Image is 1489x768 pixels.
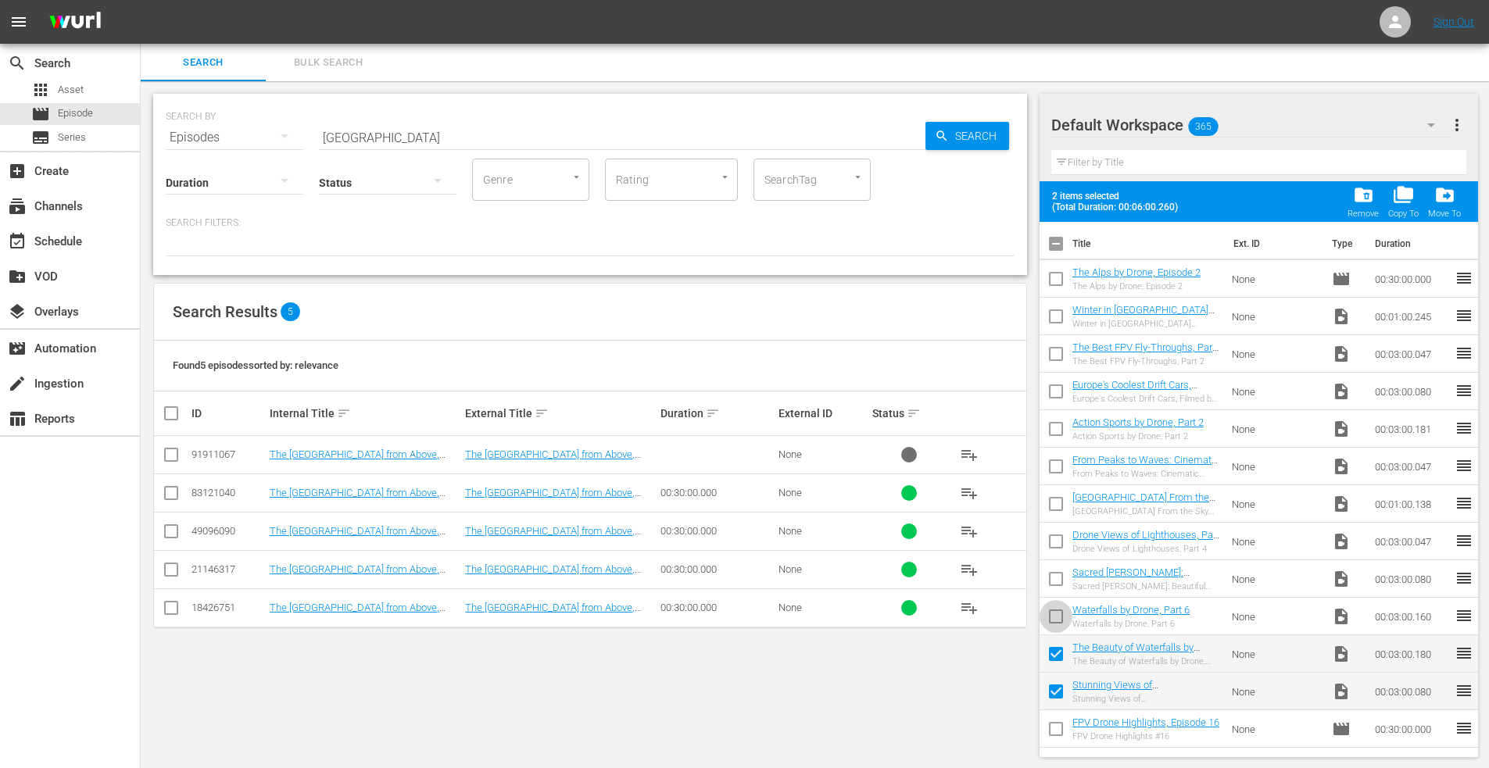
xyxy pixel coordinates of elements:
[950,589,988,627] button: playlist_add
[1369,485,1455,523] td: 00:01:00.138
[1072,379,1211,402] a: Europe's Coolest Drift Cars, Filmed by Action Drones, Part 1
[1072,469,1220,479] div: From Peaks to Waves: Cinematic Views of [GEOGRAPHIC_DATA], [GEOGRAPHIC_DATA]'s Dramatic Extremes,...
[1369,335,1455,373] td: 00:03:00.047
[270,404,460,423] div: Internal Title
[1072,394,1220,404] div: Europe's Coolest Drift Cars, Filmed by Action Drones, Part 1
[166,116,303,159] div: Episodes
[1455,681,1473,700] span: reorder
[660,525,773,537] div: 00:30:00.000
[191,407,265,420] div: ID
[1448,106,1466,144] button: more_vert
[1448,116,1466,134] span: more_vert
[58,105,93,121] span: Episode
[1423,180,1466,223] button: Move To
[8,409,27,428] span: Reports
[38,4,113,41] img: ans4CAIJ8jUAAAAAAAAAAAAAAAAAAAAAAAAgQb4GAAAAAAAAAAAAAAAAAAAAAAAAJMjXAAAAAAAAAAAAAAAAAAAAAAAAgAT5G...
[465,563,641,587] a: The [GEOGRAPHIC_DATA] from Above, Episode 2
[270,563,446,587] a: The [GEOGRAPHIC_DATA] from Above, Episode 2
[1226,298,1326,335] td: None
[1369,673,1455,710] td: 00:03:00.080
[31,80,50,99] span: Asset
[1072,694,1220,704] div: Stunning Views of [GEOGRAPHIC_DATA] ([GEOGRAPHIC_DATA], [GEOGRAPHIC_DATA], [GEOGRAPHIC_DATA], [GE...
[1434,184,1455,205] span: drive_file_move
[1224,222,1323,266] th: Ext. ID
[8,339,27,358] span: Automation
[1332,532,1351,551] span: Video
[1388,209,1419,219] div: Copy To
[1455,419,1473,438] span: reorder
[1226,598,1326,635] td: None
[1455,719,1473,738] span: reorder
[950,436,988,473] button: playlist_add
[1226,410,1326,448] td: None
[8,374,27,393] span: Ingestion
[150,54,256,72] span: Search
[907,406,921,420] span: sort
[1072,731,1219,741] div: FPV Drone Highlights #16
[1423,180,1466,223] span: Move Item To Workspace
[1072,222,1224,266] th: Title
[1332,682,1351,701] span: Video
[1353,184,1374,205] span: folder_delete
[1226,560,1326,598] td: None
[1072,581,1220,591] div: Sacred [PERSON_NAME]: Beautiful Drone Footage of Cathedrals, Part 2
[1455,269,1473,288] span: reorder
[1072,454,1219,501] a: From Peaks to Waves: Cinematic Views of [GEOGRAPHIC_DATA], [GEOGRAPHIC_DATA]'s Dramatic Extremes,...
[270,448,446,472] a: The [GEOGRAPHIC_DATA] from Above, Episode 5
[1332,607,1351,626] span: Video
[191,525,265,537] div: 49096090
[1369,448,1455,485] td: 00:03:00.047
[1343,180,1383,223] span: Remove Item From Workspace
[1369,560,1455,598] td: 00:03:00.080
[1072,431,1204,441] div: Action Sports by Drone, Part 2
[706,406,720,420] span: sort
[31,105,50,123] span: Episode
[9,13,28,31] span: menu
[1332,345,1351,363] span: Video
[1366,222,1459,266] th: Duration
[1226,485,1326,523] td: None
[465,525,641,548] a: The [GEOGRAPHIC_DATA] from Above, Episode 3
[1226,448,1326,485] td: None
[1188,110,1218,143] span: 365
[1226,335,1326,373] td: None
[191,602,265,613] div: 18426751
[1332,382,1351,401] span: Video
[1434,16,1474,28] a: Sign Out
[1455,569,1473,588] span: reorder
[1072,619,1190,629] div: Waterfalls by Drone, Part 6
[270,487,446,510] a: The [GEOGRAPHIC_DATA] from Above, Episode 4
[1369,410,1455,448] td: 00:03:00.181
[1369,373,1455,410] td: 00:03:00.080
[8,54,27,73] span: Search
[1072,604,1190,616] a: Waterfalls by Drone, Part 6
[1332,307,1351,326] span: Video
[779,602,868,613] div: None
[281,302,300,321] span: 5
[270,602,446,625] a: The [GEOGRAPHIC_DATA] from Above, Episode 1
[1369,710,1455,748] td: 00:30:00.000
[465,448,641,472] a: The [GEOGRAPHIC_DATA] from Above, Episode 5
[1428,209,1461,219] div: Move To
[960,598,979,617] span: playlist_add
[950,513,988,550] button: playlist_add
[1072,641,1200,665] a: The Beauty of Waterfalls by Drone, Part 3
[960,522,979,541] span: playlist_add
[1332,720,1351,738] span: Episode
[660,563,773,575] div: 00:30:00.000
[1455,531,1473,550] span: reorder
[1051,103,1450,147] div: Default Workspace
[337,406,351,420] span: sort
[8,267,27,286] span: VOD
[173,359,338,371] span: Found 5 episodes sorted by: relevance
[1393,184,1414,205] span: folder_copy
[1369,298,1455,335] td: 00:01:00.245
[1226,673,1326,710] td: None
[1332,570,1351,588] span: Video
[569,170,584,184] button: Open
[1072,491,1215,515] a: [GEOGRAPHIC_DATA] From the Sky, Part 4
[779,487,868,498] div: None
[275,54,381,72] span: Bulk Search
[465,487,641,510] a: The [GEOGRAPHIC_DATA] from Above, Episode 4
[8,162,27,180] span: Create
